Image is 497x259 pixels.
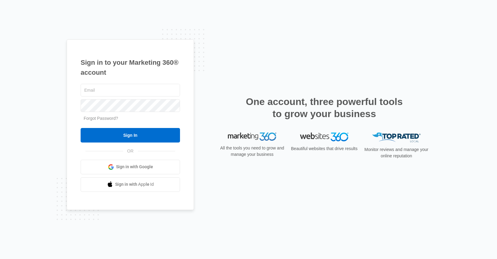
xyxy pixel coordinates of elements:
[300,133,349,141] img: Websites 360
[362,146,430,159] p: Monitor reviews and manage your online reputation
[115,181,154,188] span: Sign in with Apple Id
[372,133,421,143] img: Top Rated Local
[116,164,153,170] span: Sign in with Google
[244,96,405,120] h2: One account, three powerful tools to grow your business
[81,160,180,174] a: Sign in with Google
[81,128,180,143] input: Sign In
[123,148,138,154] span: OR
[81,177,180,192] a: Sign in with Apple Id
[218,145,286,158] p: All the tools you need to grow and manage your business
[81,84,180,97] input: Email
[228,133,276,141] img: Marketing 360
[84,116,118,121] a: Forgot Password?
[81,57,180,77] h1: Sign in to your Marketing 360® account
[290,146,358,152] p: Beautiful websites that drive results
